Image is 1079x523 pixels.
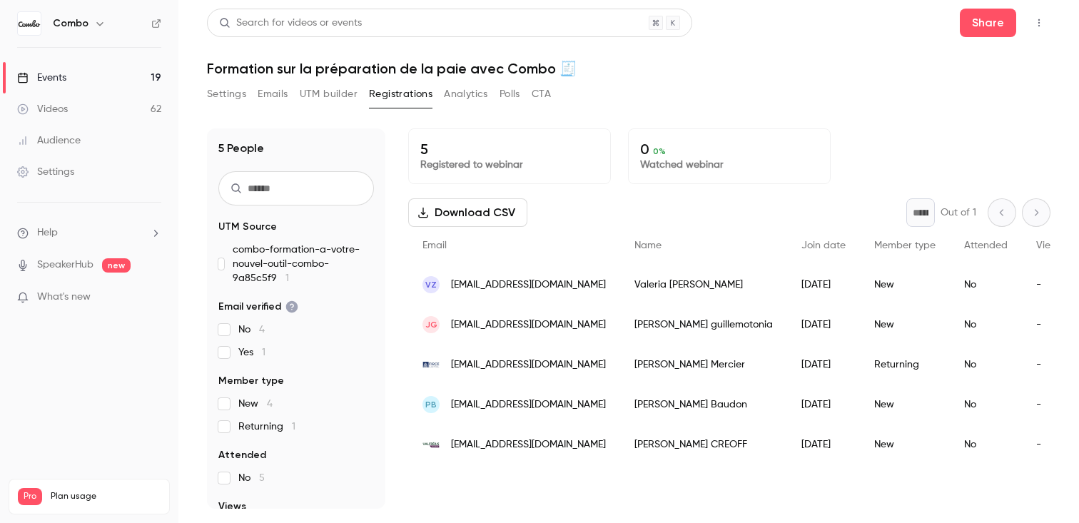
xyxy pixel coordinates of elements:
[218,374,284,388] span: Member type
[1022,425,1077,464] div: -
[451,397,606,412] span: [EMAIL_ADDRESS][DOMAIN_NAME]
[500,83,520,106] button: Polls
[950,385,1022,425] div: No
[17,133,81,148] div: Audience
[425,318,437,331] span: jg
[144,291,161,304] iframe: Noticeable Trigger
[17,71,66,85] div: Events
[640,141,819,158] p: 0
[218,448,266,462] span: Attended
[422,356,440,373] img: fircecapital.com
[300,83,358,106] button: UTM builder
[258,83,288,106] button: Emails
[233,243,374,285] span: combo-formation-a-votre-nouvel-outil-combo-9a85c5f9
[634,240,662,250] span: Name
[408,198,527,227] button: Download CSV
[451,437,606,452] span: [EMAIL_ADDRESS][DOMAIN_NAME]
[941,205,976,220] p: Out of 1
[37,290,91,305] span: What's new
[874,240,936,250] span: Member type
[950,305,1022,345] div: No
[1022,305,1077,345] div: -
[620,265,787,305] div: Valeria [PERSON_NAME]
[1036,240,1063,250] span: Views
[620,345,787,385] div: [PERSON_NAME] Mercier
[422,240,447,250] span: Email
[787,345,860,385] div: [DATE]
[860,305,950,345] div: New
[369,83,432,106] button: Registrations
[801,240,846,250] span: Join date
[102,258,131,273] span: new
[267,399,273,409] span: 4
[238,397,273,411] span: New
[17,102,68,116] div: Videos
[207,60,1050,77] h1: Formation sur la préparation de la paie avec Combo 🧾
[860,425,950,464] div: New
[238,323,265,337] span: No
[950,425,1022,464] div: No
[1022,265,1077,305] div: -
[787,425,860,464] div: [DATE]
[218,300,298,314] span: Email verified
[420,141,599,158] p: 5
[420,158,599,172] p: Registered to webinar
[451,318,606,332] span: [EMAIL_ADDRESS][DOMAIN_NAME]
[425,398,437,411] span: PB
[860,385,950,425] div: New
[18,488,42,505] span: Pro
[17,165,74,179] div: Settings
[620,425,787,464] div: [PERSON_NAME] CREOFF
[262,347,265,357] span: 1
[218,140,264,157] h1: 5 People
[53,16,88,31] h6: Combo
[422,442,440,448] img: valfrejus-vacances.fr
[238,345,265,360] span: Yes
[37,258,93,273] a: SpeakerHub
[950,345,1022,385] div: No
[219,16,362,31] div: Search for videos or events
[960,9,1016,37] button: Share
[259,325,265,335] span: 4
[787,305,860,345] div: [DATE]
[444,83,488,106] button: Analytics
[425,278,437,291] span: VZ
[285,273,289,283] span: 1
[787,265,860,305] div: [DATE]
[964,240,1008,250] span: Attended
[1022,385,1077,425] div: -
[787,385,860,425] div: [DATE]
[51,491,161,502] span: Plan usage
[640,158,819,172] p: Watched webinar
[17,225,161,240] li: help-dropdown-opener
[950,265,1022,305] div: No
[451,278,606,293] span: [EMAIL_ADDRESS][DOMAIN_NAME]
[207,83,246,106] button: Settings
[620,385,787,425] div: [PERSON_NAME] Baudon
[259,473,265,483] span: 5
[292,422,295,432] span: 1
[18,12,41,35] img: Combo
[653,146,666,156] span: 0 %
[532,83,551,106] button: CTA
[451,357,606,372] span: [EMAIL_ADDRESS][DOMAIN_NAME]
[1022,345,1077,385] div: -
[238,471,265,485] span: No
[218,220,277,234] span: UTM Source
[860,265,950,305] div: New
[238,420,295,434] span: Returning
[218,499,246,514] span: Views
[860,345,950,385] div: Returning
[620,305,787,345] div: [PERSON_NAME] guillemotonia
[37,225,58,240] span: Help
